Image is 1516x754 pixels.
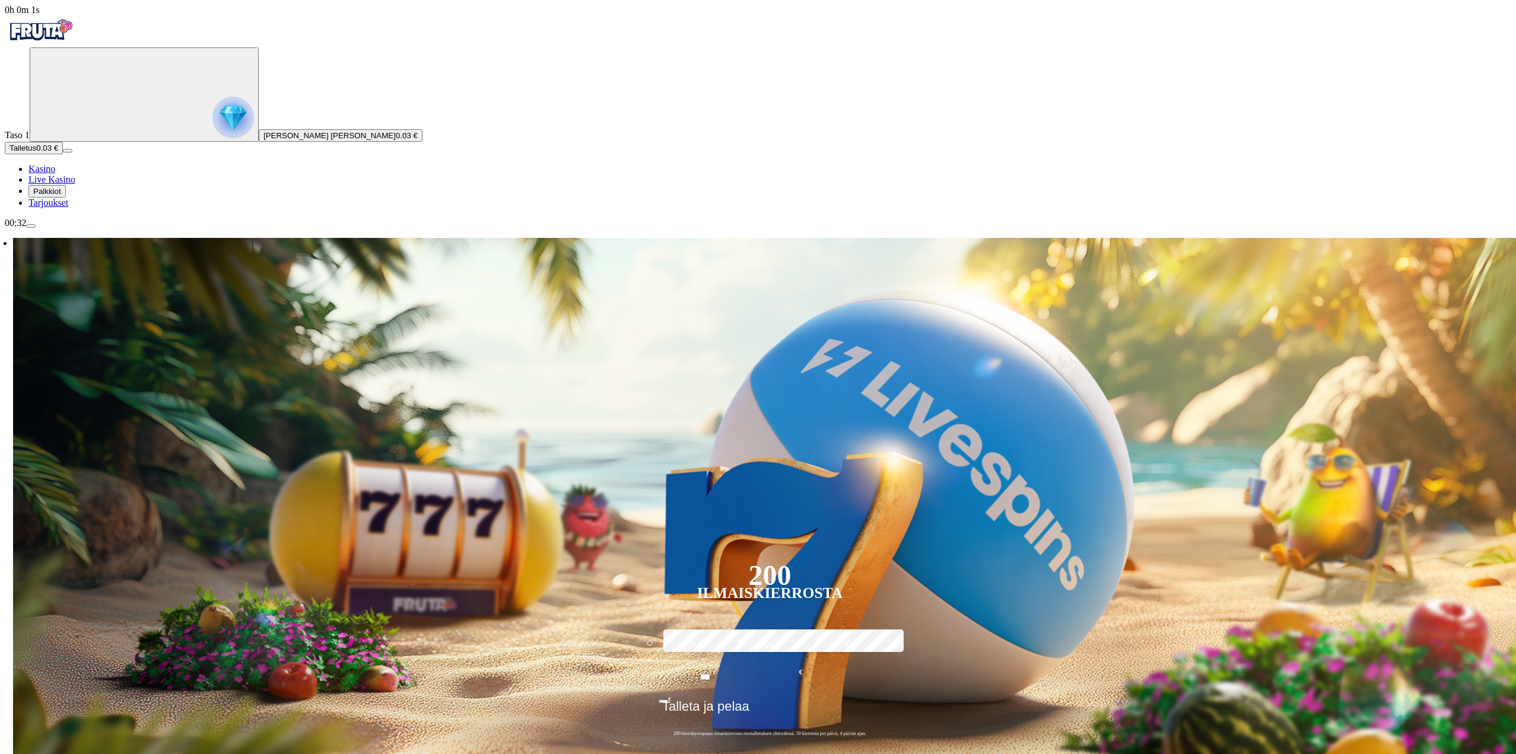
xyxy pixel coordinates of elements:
span: 0.03 € [36,144,58,152]
span: 00:32 [5,218,26,228]
span: Taso 1 [5,130,30,140]
span: Live Kasino [28,174,75,184]
button: Talleta ja pelaa [659,698,881,723]
a: gift-inverted iconTarjoukset [28,198,68,208]
span: € [668,695,672,702]
img: Fruta [5,15,76,45]
div: 200 [748,568,791,583]
span: Tarjoukset [28,198,68,208]
span: Palkkiot [33,187,61,196]
nav: Primary [5,15,1511,208]
button: [PERSON_NAME] [PERSON_NAME]0.03 € [259,129,422,142]
label: 250 € [812,628,879,662]
div: Ilmaiskierrosta [697,586,843,600]
span: Kasino [28,164,55,174]
span: user session time [5,5,40,15]
img: reward progress [212,97,254,138]
button: reward iconPalkkiot [28,185,66,198]
label: 150 € [736,628,803,662]
span: Talletus [9,144,36,152]
span: Talleta ja pelaa [662,699,749,723]
span: [PERSON_NAME] [PERSON_NAME] [263,131,396,140]
a: diamond iconKasino [28,164,55,174]
label: 50 € [660,628,727,662]
span: 200 kierrätysvapaata ilmaiskierrosta ensitalletuksen yhteydessä. 50 kierrosta per päivä, 4 päivän... [659,730,881,737]
a: poker-chip iconLive Kasino [28,174,75,184]
button: reward progress [30,47,259,142]
span: € [799,667,803,678]
button: Talletusplus icon0.03 € [5,142,63,154]
span: 0.03 € [396,131,418,140]
a: Fruta [5,37,76,47]
button: menu [26,224,36,228]
button: menu [63,149,72,152]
